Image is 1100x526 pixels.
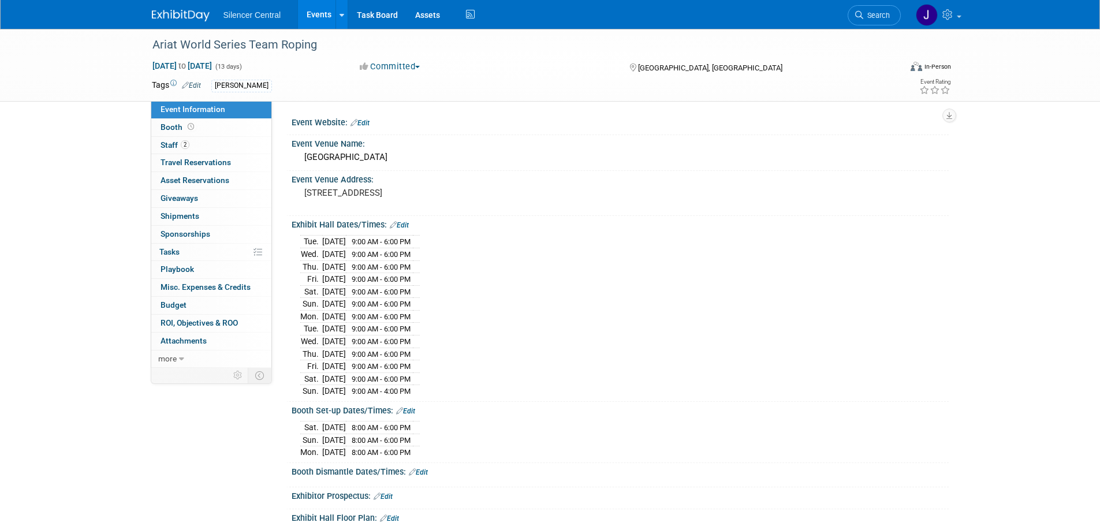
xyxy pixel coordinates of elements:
a: Edit [396,407,415,415]
td: [DATE] [322,434,346,446]
span: Staff [161,140,189,150]
span: 9:00 AM - 6:00 PM [352,324,411,333]
span: Giveaways [161,193,198,203]
td: Personalize Event Tab Strip [228,368,248,383]
td: [DATE] [322,323,346,335]
td: Sat. [300,285,322,298]
pre: [STREET_ADDRESS] [304,188,553,198]
td: Sun. [300,385,322,397]
a: Budget [151,297,271,314]
td: Sun. [300,298,322,311]
td: Tue. [300,236,322,248]
a: Search [848,5,901,25]
td: Mon. [300,310,322,323]
a: ROI, Objectives & ROO [151,315,271,332]
a: more [151,350,271,368]
span: 9:00 AM - 6:00 PM [352,288,411,296]
a: Edit [374,493,393,501]
a: Travel Reservations [151,154,271,171]
td: Sat. [300,372,322,385]
span: Silencer Central [223,10,281,20]
td: [DATE] [322,260,346,273]
span: Sponsorships [161,229,210,238]
span: 9:00 AM - 4:00 PM [352,387,411,396]
td: Tags [152,79,201,92]
span: Misc. Expenses & Credits [161,282,251,292]
span: Budget [161,300,187,309]
span: 9:00 AM - 6:00 PM [352,275,411,283]
span: 8:00 AM - 6:00 PM [352,436,411,445]
td: [DATE] [322,446,346,458]
a: Event Information [151,101,271,118]
a: Edit [409,468,428,476]
span: 9:00 AM - 6:00 PM [352,237,411,246]
td: Wed. [300,335,322,348]
span: 9:00 AM - 6:00 PM [352,300,411,308]
button: Committed [356,61,424,73]
div: Event Venue Name: [292,135,949,150]
a: Playbook [151,261,271,278]
td: Mon. [300,446,322,458]
td: [DATE] [322,385,346,397]
td: Thu. [300,260,322,273]
td: [DATE] [322,298,346,311]
div: Event Rating [919,79,950,85]
span: 2 [181,140,189,149]
a: Booth [151,119,271,136]
td: Wed. [300,248,322,261]
td: [DATE] [322,248,346,261]
span: (13 days) [214,63,242,70]
span: 9:00 AM - 6:00 PM [352,312,411,321]
div: In-Person [924,62,951,71]
span: 9:00 AM - 6:00 PM [352,337,411,346]
td: Sun. [300,434,322,446]
td: [DATE] [322,360,346,373]
td: Fri. [300,273,322,286]
span: 9:00 AM - 6:00 PM [352,362,411,371]
img: ExhibitDay [152,10,210,21]
div: Ariat World Series Team Roping [148,35,883,55]
div: Exhibit Hall Dates/Times: [292,216,949,231]
a: Sponsorships [151,226,271,243]
span: [GEOGRAPHIC_DATA], [GEOGRAPHIC_DATA] [638,64,782,72]
span: 8:00 AM - 6:00 PM [352,423,411,432]
a: Asset Reservations [151,172,271,189]
div: Booth Dismantle Dates/Times: [292,463,949,478]
div: Exhibitor Prospectus: [292,487,949,502]
a: Edit [350,119,370,127]
td: Toggle Event Tabs [248,368,271,383]
td: [DATE] [322,310,346,323]
td: [DATE] [322,285,346,298]
span: to [177,61,188,70]
div: Event Format [833,60,952,77]
div: Event Website: [292,114,949,129]
img: Format-Inperson.png [911,62,922,71]
span: Shipments [161,211,199,221]
a: Attachments [151,333,271,350]
span: 9:00 AM - 6:00 PM [352,350,411,359]
div: Booth Set-up Dates/Times: [292,402,949,417]
a: Misc. Expenses & Credits [151,279,271,296]
span: Tasks [159,247,180,256]
a: Edit [380,514,399,523]
a: Tasks [151,244,271,261]
span: Booth [161,122,196,132]
span: more [158,354,177,363]
span: 8:00 AM - 6:00 PM [352,448,411,457]
span: 9:00 AM - 6:00 PM [352,250,411,259]
span: Travel Reservations [161,158,231,167]
td: [DATE] [322,236,346,248]
a: Edit [182,81,201,89]
span: ROI, Objectives & ROO [161,318,238,327]
span: Event Information [161,105,225,114]
td: [DATE] [322,421,346,434]
div: [PERSON_NAME] [211,80,272,92]
img: Jessica Crawford [916,4,938,26]
a: Edit [390,221,409,229]
span: Search [863,11,890,20]
div: Event Venue Address: [292,171,949,185]
td: [DATE] [322,273,346,286]
span: 9:00 AM - 6:00 PM [352,263,411,271]
td: [DATE] [322,372,346,385]
td: Thu. [300,348,322,360]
